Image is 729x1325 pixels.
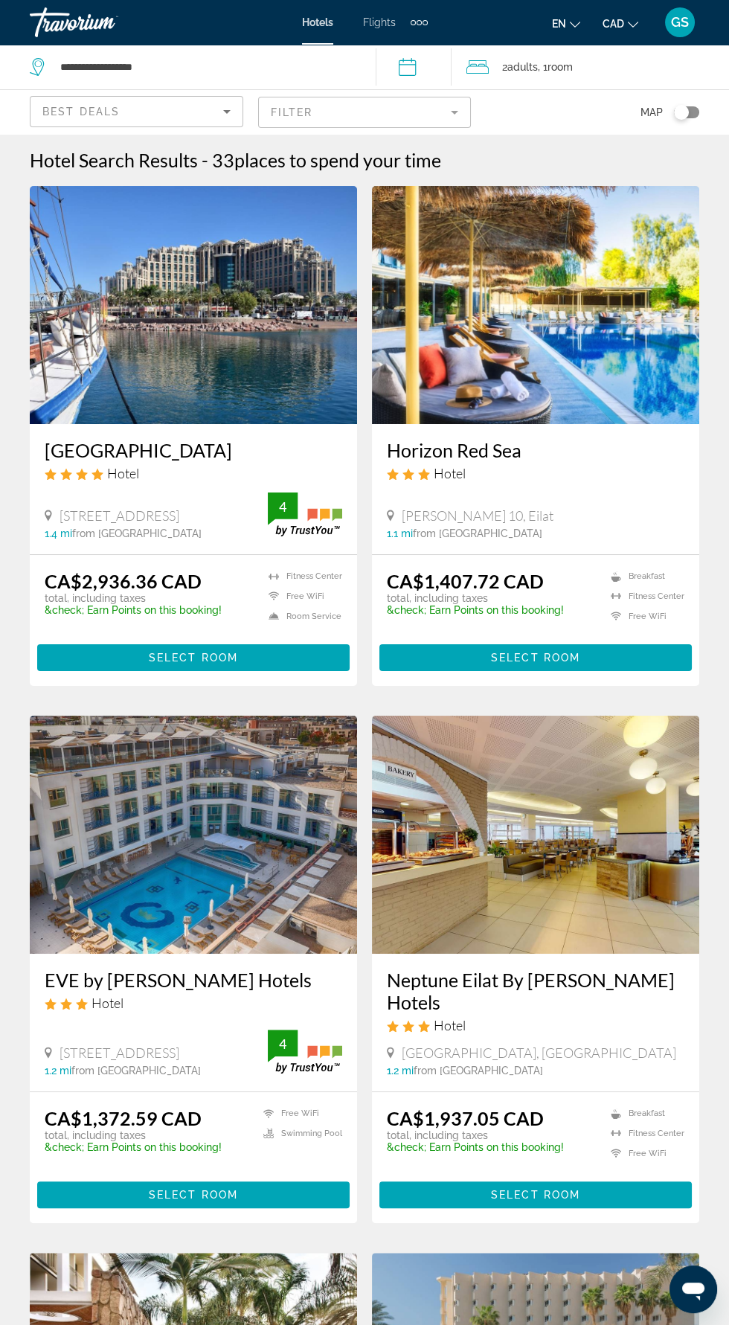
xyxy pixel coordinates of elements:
ins: CA$1,407.72 CAD [387,570,544,592]
p: total, including taxes [387,592,564,604]
button: Travelers: 2 adults, 0 children [452,45,729,89]
span: Select Room [491,1189,580,1201]
img: Hotel image [372,186,699,424]
img: Hotel image [372,716,699,954]
span: en [552,18,566,30]
li: Fitness Center [261,570,342,583]
span: 1.2 mi [45,1065,71,1077]
li: Breakfast [603,570,684,583]
p: &check; Earn Points on this booking! [387,604,564,616]
span: Select Room [491,652,580,664]
img: Hotel image [30,186,357,424]
p: &check; Earn Points on this booking! [387,1141,564,1153]
div: 4 star Hotel [45,465,342,481]
iframe: Button to launch messaging window [669,1265,717,1313]
button: Filter [258,96,472,129]
a: [GEOGRAPHIC_DATA] [45,439,342,461]
span: Hotel [434,465,466,481]
li: Fitness Center [603,590,684,603]
span: from [GEOGRAPHIC_DATA] [71,1065,201,1077]
li: Fitness Center [603,1127,684,1140]
ins: CA$1,937.05 CAD [387,1107,544,1129]
span: Select Room [149,1189,238,1201]
span: Hotel [434,1017,466,1033]
span: Hotel [107,465,139,481]
ins: CA$1,372.59 CAD [45,1107,202,1129]
li: Free WiFi [261,590,342,603]
p: total, including taxes [45,1129,222,1141]
span: [STREET_ADDRESS] [60,507,179,524]
a: Select Room [379,1185,692,1202]
li: Free WiFi [603,610,684,623]
span: - [202,149,208,171]
span: from [GEOGRAPHIC_DATA] [72,527,202,539]
li: Swimming Pool [256,1127,342,1140]
button: Change currency [603,13,638,34]
button: Change language [552,13,580,34]
img: trustyou-badge.svg [268,493,342,536]
mat-select: Sort by [42,103,231,121]
a: Select Room [379,648,692,664]
p: &check; Earn Points on this booking! [45,1141,222,1153]
span: [GEOGRAPHIC_DATA], [GEOGRAPHIC_DATA] [402,1045,676,1061]
div: 3 star Hotel [387,465,684,481]
p: total, including taxes [387,1129,564,1141]
span: [STREET_ADDRESS] [60,1045,179,1061]
li: Free WiFi [256,1107,342,1120]
h2: 33 [212,149,441,171]
a: EVE by [PERSON_NAME] Hotels [45,969,342,991]
span: , 1 [538,57,573,77]
span: Adults [507,61,538,73]
span: [PERSON_NAME] 10, Eilat [402,507,553,524]
span: 1.1 mi [387,527,413,539]
button: Select Room [379,1181,692,1208]
button: Select Room [37,644,350,671]
img: Hotel image [30,716,357,954]
button: Select Room [37,1181,350,1208]
p: &check; Earn Points on this booking! [45,604,222,616]
span: Map [640,102,663,123]
div: 4 [268,1035,298,1053]
span: Best Deals [42,106,120,118]
button: Select Room [379,644,692,671]
h1: Hotel Search Results [30,149,198,171]
span: from [GEOGRAPHIC_DATA] [414,1065,543,1077]
a: Horizon Red Sea [387,439,684,461]
li: Room Service [261,610,342,623]
span: CAD [603,18,624,30]
span: 2 [502,57,538,77]
a: Select Room [37,648,350,664]
span: 1.2 mi [387,1065,414,1077]
a: Flights [363,16,396,28]
span: places to spend your time [234,149,441,171]
button: Toggle map [663,106,699,119]
button: Check-in date: Sep 21, 2025 Check-out date: Sep 24, 2025 [376,45,452,89]
div: 3 star Hotel [387,1017,684,1033]
button: Extra navigation items [411,10,428,34]
span: GS [671,15,689,30]
button: User Menu [661,7,699,38]
a: Travorium [30,3,179,42]
div: 4 [268,498,298,516]
li: Breakfast [603,1107,684,1120]
a: Select Room [37,1185,350,1202]
img: trustyou-badge.svg [268,1030,342,1074]
li: Free WiFi [603,1147,684,1160]
span: Room [547,61,573,73]
a: Neptune Eilat By [PERSON_NAME] Hotels [387,969,684,1013]
a: Hotels [302,16,333,28]
p: total, including taxes [45,592,222,604]
ins: CA$2,936.36 CAD [45,570,202,592]
span: 1.4 mi [45,527,72,539]
div: 3 star Hotel [45,995,342,1011]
